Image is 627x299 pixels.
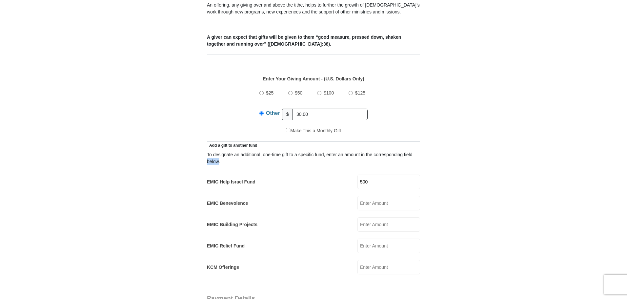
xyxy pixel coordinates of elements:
[207,143,257,148] span: Add a gift to another fund
[357,260,420,274] input: Enter Amount
[207,200,248,207] label: EMIC Benevolence
[286,127,341,134] label: Make This a Monthly Gift
[266,90,273,96] span: $25
[282,109,293,120] span: $
[207,34,401,47] b: A giver can expect that gifts will be given to them “good measure, pressed down, shaken together ...
[207,243,245,249] label: EMIC Relief Fund
[357,217,420,232] input: Enter Amount
[324,90,334,96] span: $100
[357,175,420,189] input: Enter Amount
[207,151,420,165] div: To designate an additional, one-time gift to a specific fund, enter an amount in the correspondin...
[207,264,239,271] label: KCM Offerings
[293,109,368,120] input: Other Amount
[266,110,280,116] span: Other
[355,90,365,96] span: $125
[295,90,302,96] span: $50
[207,179,255,185] label: EMIC Help Israel Fund
[286,128,290,132] input: Make This a Monthly Gift
[207,221,257,228] label: EMIC Building Projects
[263,76,364,81] strong: Enter Your Giving Amount - (U.S. Dollars Only)
[357,239,420,253] input: Enter Amount
[357,196,420,210] input: Enter Amount
[207,2,420,15] p: An offering, any giving over and above the tithe, helps to further the growth of [DEMOGRAPHIC_DAT...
